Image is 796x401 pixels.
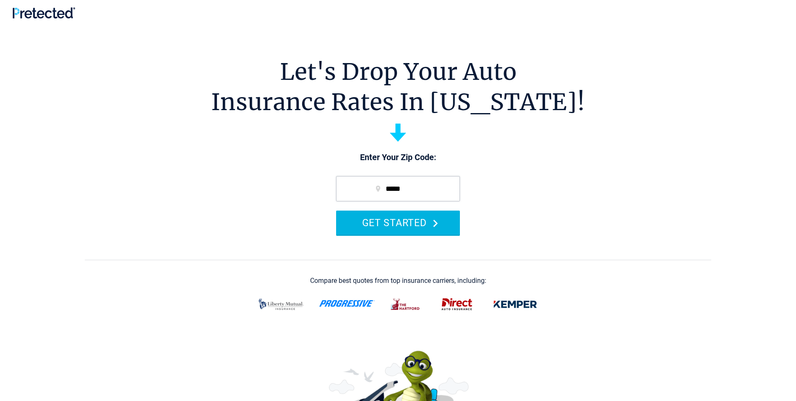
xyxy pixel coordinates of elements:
div: Compare best quotes from top insurance carriers, including: [310,277,486,285]
img: progressive [319,300,375,307]
img: kemper [488,293,543,315]
button: GET STARTED [336,211,460,235]
img: direct [436,293,478,315]
p: Enter Your Zip Code: [328,152,468,164]
h1: Let's Drop Your Auto Insurance Rates In [US_STATE]! [211,57,585,117]
img: Pretected Logo [13,7,75,18]
img: thehartford [385,293,426,315]
img: liberty [253,293,309,315]
input: zip code [336,176,460,201]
